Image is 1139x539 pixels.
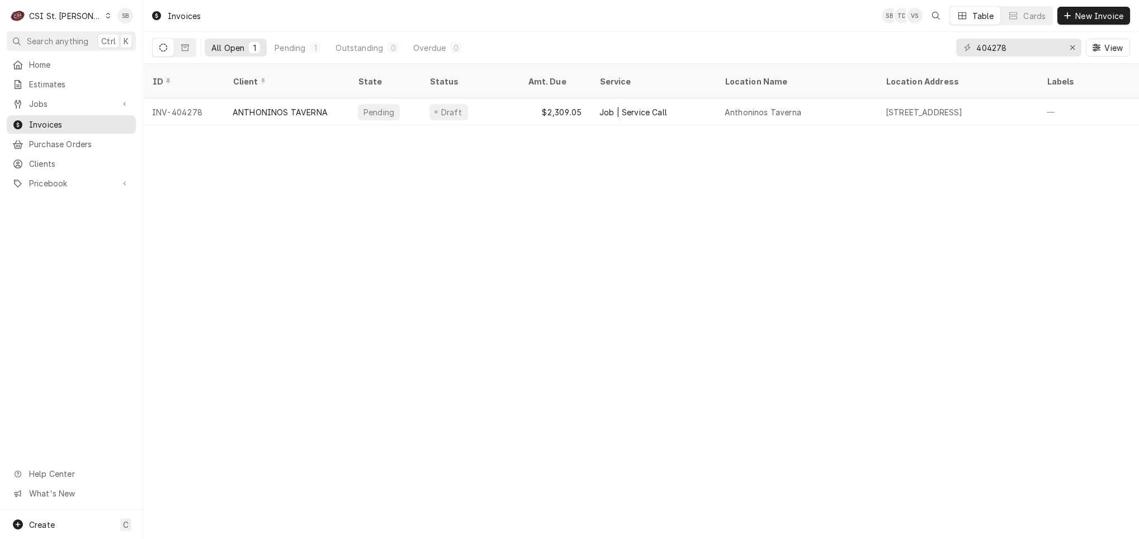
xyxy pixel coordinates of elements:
div: CSI St. Louis's Avatar [10,8,26,24]
div: VS [907,8,923,24]
div: Overdue [413,42,446,54]
div: 0 [452,42,459,54]
div: CSI St. [PERSON_NAME] [29,10,102,22]
div: Amt. Due [528,76,579,87]
a: Clients [7,154,136,173]
div: $2,309.05 [519,99,590,125]
button: New Invoice [1057,7,1130,25]
a: Home [7,55,136,74]
div: All Open [211,42,244,54]
div: Location Address [886,76,1027,87]
span: Purchase Orders [29,138,130,150]
div: ID [152,76,212,87]
div: Draft [439,106,464,118]
div: Shayla Bell's Avatar [117,8,133,24]
span: Jobs [29,98,114,110]
div: Shayla Bell's Avatar [882,8,897,24]
a: Go to What's New [7,484,136,503]
div: Client [233,76,338,87]
div: Vicky Stuesse's Avatar [907,8,923,24]
div: [STREET_ADDRESS] [886,106,963,118]
span: Clients [29,158,130,170]
span: C [123,519,129,531]
span: Search anything [27,35,88,47]
div: INV-404278 [143,99,224,125]
span: Ctrl [101,35,116,47]
div: Job | Service Call [599,106,667,118]
div: 0 [390,42,396,54]
div: Tim Devereux's Avatar [894,8,910,24]
div: 1 [251,42,258,54]
a: Estimates [7,75,136,93]
div: Cards [1023,10,1046,22]
div: Service [599,76,705,87]
div: Outstanding [335,42,383,54]
div: Status [429,76,508,87]
div: SB [882,8,897,24]
div: Table [972,10,994,22]
div: State [358,76,412,87]
button: Search anythingCtrlK [7,31,136,51]
span: Estimates [29,78,130,90]
span: Help Center [29,468,129,480]
div: TD [894,8,910,24]
a: Go to Jobs [7,95,136,113]
button: Erase input [1064,39,1081,57]
span: View [1102,42,1125,54]
div: Location Name [725,76,866,87]
div: Anthoninos Taverna [725,106,801,118]
div: 1 [312,42,319,54]
span: Pricebook [29,177,114,189]
span: Create [29,520,55,529]
input: Keyword search [976,39,1060,57]
div: Pending [275,42,305,54]
a: Go to Help Center [7,465,136,483]
div: Pending [362,106,395,118]
a: Invoices [7,115,136,134]
span: New Invoice [1073,10,1126,22]
button: View [1086,39,1130,57]
span: Home [29,59,130,71]
a: Go to Pricebook [7,174,136,193]
span: Invoices [29,119,130,130]
button: Open search [927,7,945,25]
span: K [124,35,129,47]
span: What's New [29,488,129,499]
div: C [10,8,26,24]
a: Purchase Orders [7,135,136,153]
div: ANTHONINOS TAVERNA [233,106,328,118]
div: SB [117,8,133,24]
